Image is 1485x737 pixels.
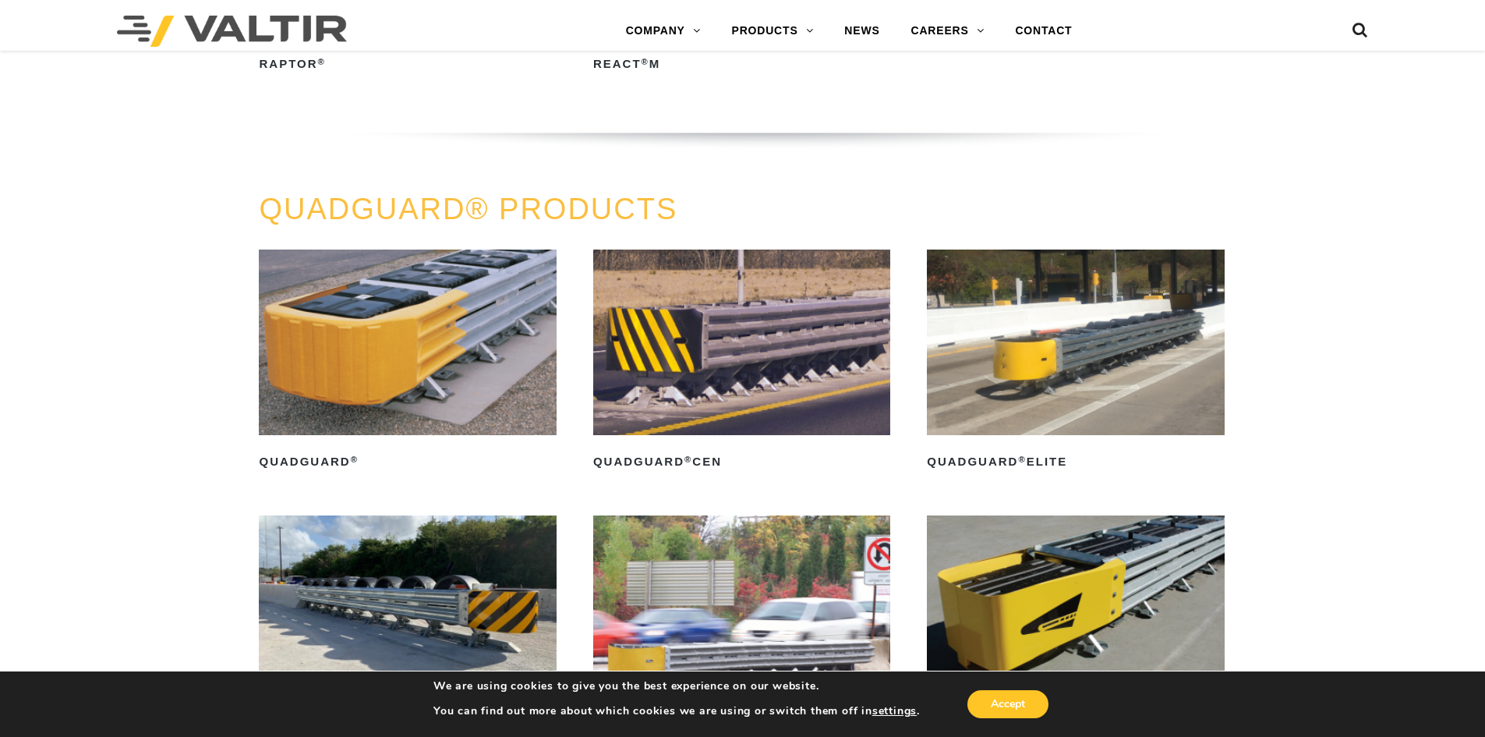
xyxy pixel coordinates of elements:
[259,449,556,474] h2: QuadGuard
[433,679,920,693] p: We are using cookies to give you the best experience on our website.
[259,193,677,225] a: QUADGUARD® PRODUCTS
[351,455,359,464] sup: ®
[716,16,829,47] a: PRODUCTS
[1018,455,1026,464] sup: ®
[642,57,649,66] sup: ®
[593,449,890,474] h2: QuadGuard CEN
[999,16,1087,47] a: CONTACT
[872,704,917,718] button: settings
[927,250,1224,474] a: QuadGuard®Elite
[259,250,556,474] a: QuadGuard®
[927,449,1224,474] h2: QuadGuard Elite
[829,16,895,47] a: NEWS
[593,250,890,474] a: QuadGuard®CEN
[610,16,716,47] a: COMPANY
[967,690,1048,718] button: Accept
[593,52,890,77] h2: REACT M
[896,16,1000,47] a: CAREERS
[433,704,920,718] p: You can find out more about which cookies we are using or switch them off in .
[117,16,347,47] img: Valtir
[318,57,326,66] sup: ®
[684,455,692,464] sup: ®
[259,52,556,77] h2: RAPTOR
